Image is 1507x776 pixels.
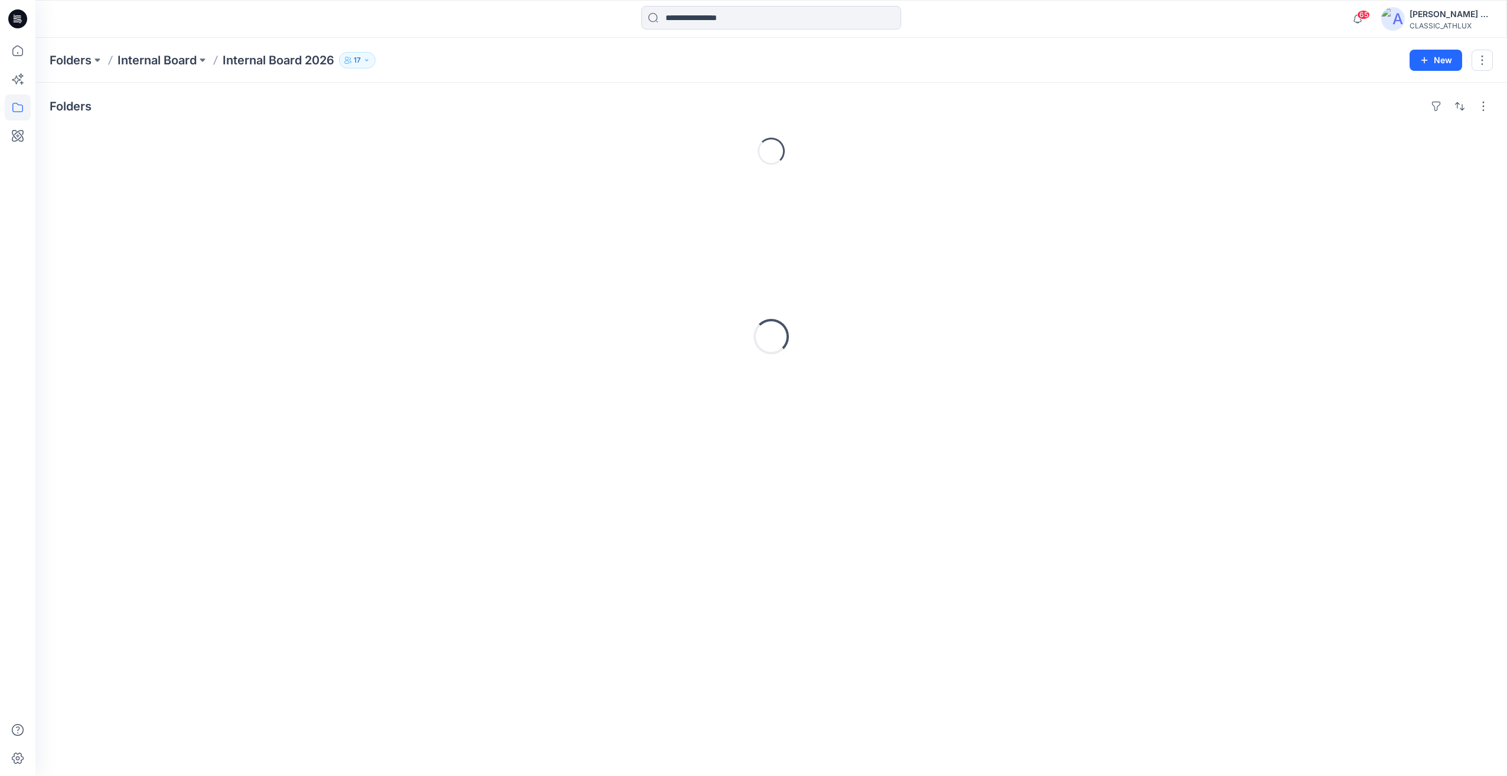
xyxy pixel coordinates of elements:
span: 65 [1357,10,1370,19]
a: Folders [50,52,92,69]
a: Internal Board [118,52,197,69]
p: 17 [354,54,361,67]
div: CLASSIC_ATHLUX [1410,21,1492,30]
button: 17 [339,52,376,69]
p: Internal Board 2026 [223,52,334,69]
div: [PERSON_NAME] Cfai [1410,7,1492,21]
button: New [1410,50,1462,71]
h4: Folders [50,99,92,113]
img: avatar [1381,7,1405,31]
